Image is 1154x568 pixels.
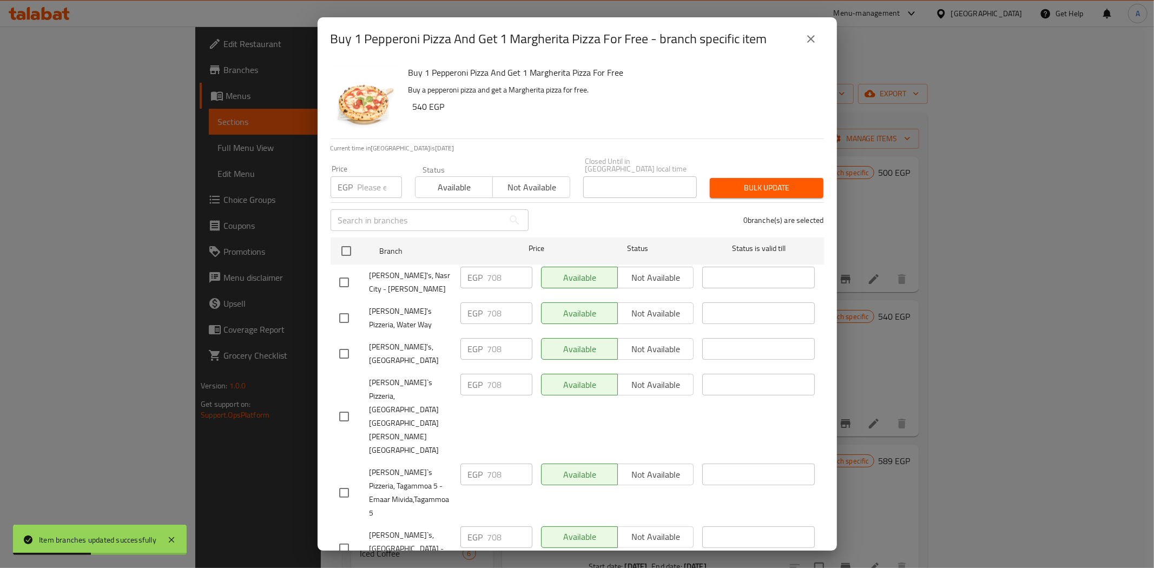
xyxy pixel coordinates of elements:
p: EGP [468,468,483,481]
span: [PERSON_NAME]'s Pizzeria, Water Way [370,305,452,332]
button: Available [415,176,493,198]
span: Status is valid till [702,242,815,255]
p: EGP [338,181,353,194]
input: Search in branches [331,209,504,231]
div: Item branches updated successfully [39,534,156,546]
span: Branch [379,245,492,258]
span: Available [420,180,489,195]
span: Status [581,242,694,255]
span: Bulk update [718,181,815,195]
input: Please enter price [487,526,532,548]
span: [PERSON_NAME]`s Pizzeria, Tagammoa 5 - Emaar Mivida,Tagammoa 5 [370,466,452,520]
span: [PERSON_NAME]'s, [GEOGRAPHIC_DATA] [370,340,452,367]
input: Please enter price [487,374,532,395]
input: Please enter price [487,464,532,485]
button: Not available [492,176,570,198]
input: Please enter price [358,176,402,198]
input: Please enter price [487,338,532,360]
p: EGP [468,307,483,320]
p: EGP [468,378,483,391]
span: [PERSON_NAME]'s, Nasr City - [PERSON_NAME] [370,269,452,296]
span: Not available [497,180,566,195]
img: Buy 1 Pepperoni Pizza And Get 1 Margherita Pizza For Free [331,65,400,134]
p: EGP [468,531,483,544]
button: close [798,26,824,52]
h2: Buy 1 Pepperoni Pizza And Get 1 Margherita Pizza For Free - branch specific item [331,30,767,48]
input: Please enter price [487,302,532,324]
span: [PERSON_NAME]`s Pizzeria, [GEOGRAPHIC_DATA] [GEOGRAPHIC_DATA][PERSON_NAME][GEOGRAPHIC_DATA] [370,376,452,457]
p: Current time in [GEOGRAPHIC_DATA] is [DATE] [331,143,824,153]
button: Bulk update [710,178,823,198]
span: Price [500,242,572,255]
p: Buy a pepperoni pizza and get a Margherita pizza for free. [408,83,815,97]
p: EGP [468,271,483,284]
p: EGP [468,342,483,355]
p: 0 branche(s) are selected [743,215,824,226]
h6: 540 EGP [413,99,815,114]
input: Please enter price [487,267,532,288]
h6: Buy 1 Pepperoni Pizza And Get 1 Margherita Pizza For Free [408,65,815,80]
